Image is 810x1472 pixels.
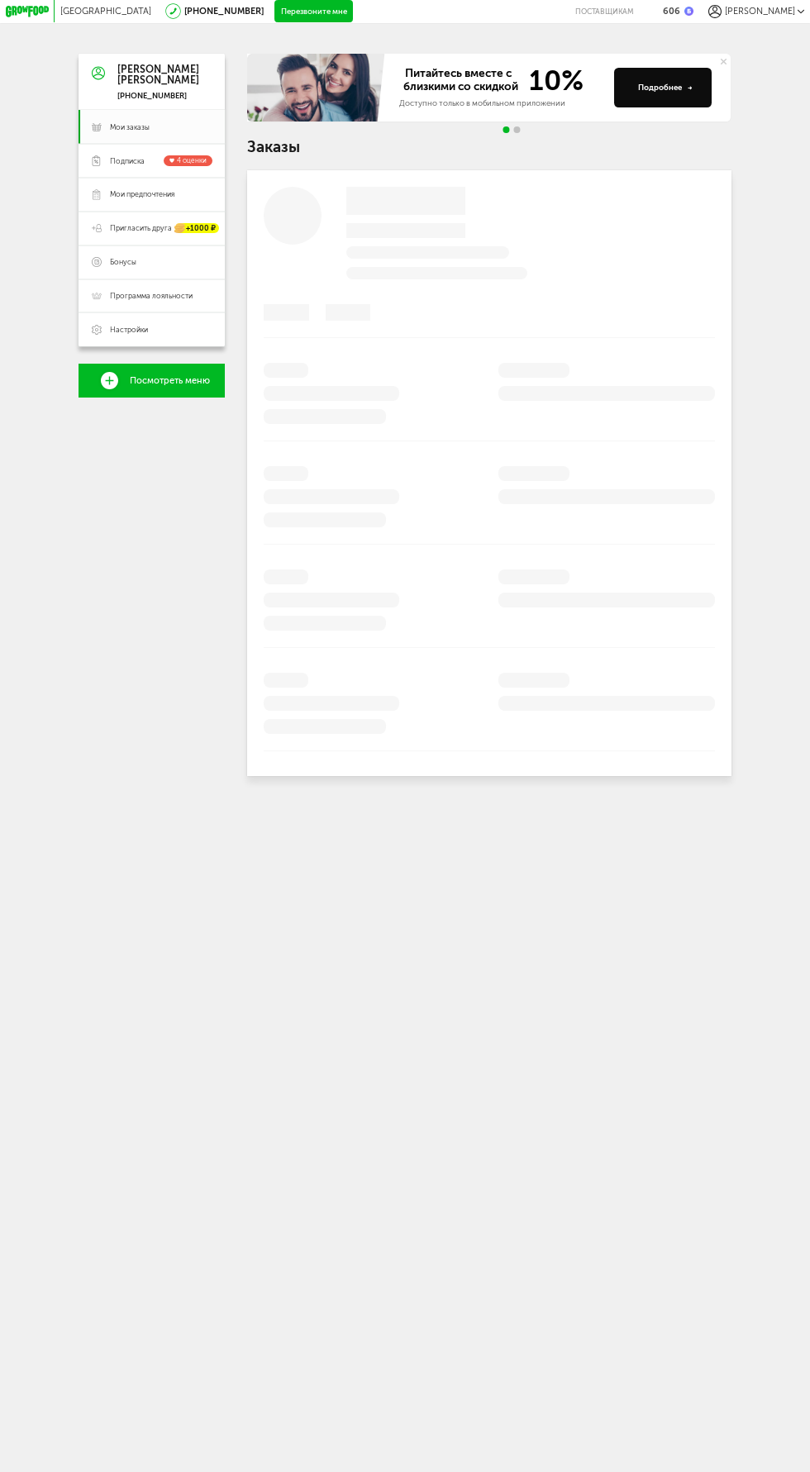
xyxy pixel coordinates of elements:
a: Пригласить друга +1000 ₽ [79,212,225,245]
div: +1000 ₽ [175,223,220,233]
img: bonus_b.cdccf46.png [684,7,693,16]
a: Мои предпочтения [79,178,225,212]
span: [PERSON_NAME] [725,6,795,17]
span: Go to slide 2 [514,126,521,133]
div: Доступно только в мобильном приложении [399,98,605,109]
a: Бонусы [79,245,225,279]
span: 10% [522,67,583,95]
span: Пригласить друга [110,223,172,233]
a: Мои заказы [79,110,225,144]
span: Посмотреть меню [130,376,210,386]
h1: Заказы [247,140,731,155]
button: Подробнее [614,68,712,107]
span: Программа лояльности [110,291,193,301]
div: [PERSON_NAME] [PERSON_NAME] [117,64,199,86]
a: [PHONE_NUMBER] [184,6,264,17]
img: family-banner.579af9d.jpg [247,54,388,121]
span: Go to slide 1 [503,126,509,133]
span: Мои заказы [110,122,150,132]
span: Подписка [110,156,145,166]
div: [PHONE_NUMBER] [117,91,199,101]
span: Мои предпочтения [110,189,174,199]
a: Настройки [79,312,225,346]
span: Питайтесь вместе с близкими со скидкой [399,67,522,95]
div: Подробнее [638,82,692,93]
a: Программа лояльности [79,279,225,313]
span: 4 оценки [177,156,207,164]
span: [GEOGRAPHIC_DATA] [60,6,151,17]
div: 606 [663,6,680,17]
a: Подписка 4 оценки [79,144,225,178]
span: Бонусы [110,257,136,267]
a: Посмотреть меню [79,364,225,398]
span: Настройки [110,325,148,335]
